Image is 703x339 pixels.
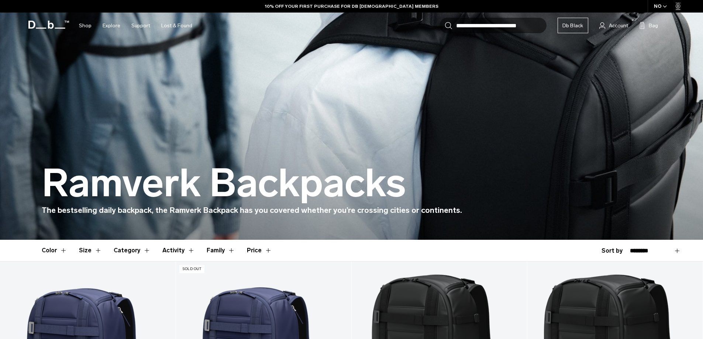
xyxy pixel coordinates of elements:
a: Db Black [558,18,588,33]
button: Toggle Filter [162,240,195,261]
p: Sold Out [179,265,204,273]
span: Account [609,22,628,30]
button: Toggle Filter [207,240,235,261]
button: Toggle Price [247,240,272,261]
a: Explore [103,13,120,39]
a: Lost & Found [161,13,192,39]
a: Support [131,13,150,39]
button: Toggle Filter [114,240,151,261]
nav: Main Navigation [73,13,198,39]
span: Bag [649,22,658,30]
h1: Ramverk Backpacks [42,162,406,205]
a: Shop [79,13,92,39]
button: Toggle Filter [42,240,67,261]
a: Account [599,21,628,30]
button: Bag [639,21,658,30]
button: Toggle Filter [79,240,102,261]
a: 10% OFF YOUR FIRST PURCHASE FOR DB [DEMOGRAPHIC_DATA] MEMBERS [265,3,438,10]
span: The bestselling daily backpack, the Ramverk Backpack has you covered whether you’re crossing citi... [42,205,462,215]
